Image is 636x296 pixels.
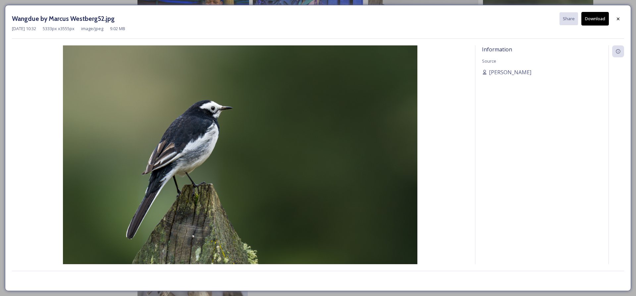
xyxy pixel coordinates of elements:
[581,12,609,26] button: Download
[43,26,75,32] span: 5333 px x 3555 px
[489,68,531,76] span: [PERSON_NAME]
[482,46,512,53] span: Information
[81,26,103,32] span: image/jpeg
[559,12,578,25] button: Share
[12,45,468,282] img: Wangdue%20by%20Marcus%20Westberg52.jpg
[12,14,115,24] h3: Wangdue by Marcus Westberg52.jpg
[110,26,125,32] span: 9.02 MB
[482,58,496,64] span: Source
[12,26,36,32] span: [DATE] 10:32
